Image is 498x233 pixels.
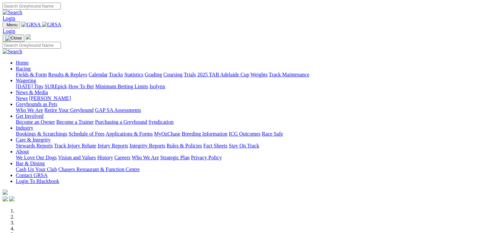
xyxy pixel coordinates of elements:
[3,42,61,49] input: Search
[16,95,495,101] div: News & Media
[16,167,57,172] a: Cash Up Your Club
[167,143,202,148] a: Rules & Policies
[229,131,260,137] a: ICG Outcomes
[56,119,94,125] a: Become a Trainer
[197,72,249,77] a: 2025 TAB Adelaide Cup
[44,107,94,113] a: Retire Your Greyhound
[16,72,495,78] div: Racing
[97,155,113,160] a: History
[3,15,15,21] a: Login
[191,155,222,160] a: Privacy Policy
[154,131,180,137] a: MyOzChase
[97,143,128,148] a: Injury Reports
[68,84,94,89] a: How To Bet
[3,190,8,195] img: logo-grsa-white.png
[48,72,87,77] a: Results & Replays
[129,143,165,148] a: Integrity Reports
[16,119,55,125] a: Become an Owner
[16,149,29,154] a: About
[16,113,43,119] a: Get Involved
[16,172,47,178] a: Contact GRSA
[16,90,48,95] a: News & Media
[16,178,59,184] a: Login To Blackbook
[16,167,495,172] div: Bar & Dining
[163,72,183,77] a: Coursing
[16,107,495,113] div: Greyhounds as Pets
[58,167,140,172] a: Chasers Restaurant & Function Centre
[95,107,141,113] a: GAP SA Assessments
[106,131,153,137] a: Applications & Forms
[184,72,196,77] a: Trials
[26,34,31,39] img: logo-grsa-white.png
[114,155,130,160] a: Careers
[229,143,259,148] a: Stay On Track
[3,49,22,55] img: Search
[54,143,96,148] a: Track Injury Rebate
[16,107,43,113] a: Who We Are
[132,155,159,160] a: Who We Are
[16,161,45,166] a: Bar & Dining
[16,125,33,131] a: Industry
[16,131,67,137] a: Bookings & Scratchings
[16,84,495,90] div: Wagering
[145,72,162,77] a: Grading
[3,21,20,28] button: Toggle navigation
[7,22,17,27] span: Menu
[3,196,8,201] img: facebook.svg
[16,143,495,149] div: Care & Integrity
[5,36,22,41] img: Close
[16,155,57,160] a: We Love Our Dogs
[16,119,495,125] div: Get Involved
[250,72,268,77] a: Weights
[16,137,51,142] a: Care & Integrity
[148,119,173,125] a: Syndication
[16,95,28,101] a: News
[16,131,495,137] div: Industry
[203,143,227,148] a: Fact Sheets
[16,66,31,71] a: Racing
[16,60,29,65] a: Home
[95,84,148,89] a: Minimum Betting Limits
[269,72,309,77] a: Track Maintenance
[9,196,14,201] img: twitter.svg
[95,119,147,125] a: Purchasing a Greyhound
[109,72,123,77] a: Tracks
[262,131,283,137] a: Race Safe
[68,131,104,137] a: Schedule of Fees
[16,155,495,161] div: About
[124,72,144,77] a: Statistics
[89,72,108,77] a: Calendar
[160,155,190,160] a: Strategic Plan
[42,22,62,28] img: GRSA
[16,78,36,83] a: Wagering
[16,101,57,107] a: Greyhounds as Pets
[21,22,41,28] img: GRSA
[16,72,47,77] a: Fields & Form
[3,3,61,10] input: Search
[3,28,15,34] a: Login
[16,84,43,89] a: [DATE] Tips
[182,131,227,137] a: Breeding Information
[149,84,165,89] a: Isolynx
[58,155,96,160] a: Vision and Values
[3,35,24,42] button: Toggle navigation
[3,10,22,15] img: Search
[29,95,71,101] a: [PERSON_NAME]
[16,143,53,148] a: Stewards Reports
[44,84,67,89] a: SUREpick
